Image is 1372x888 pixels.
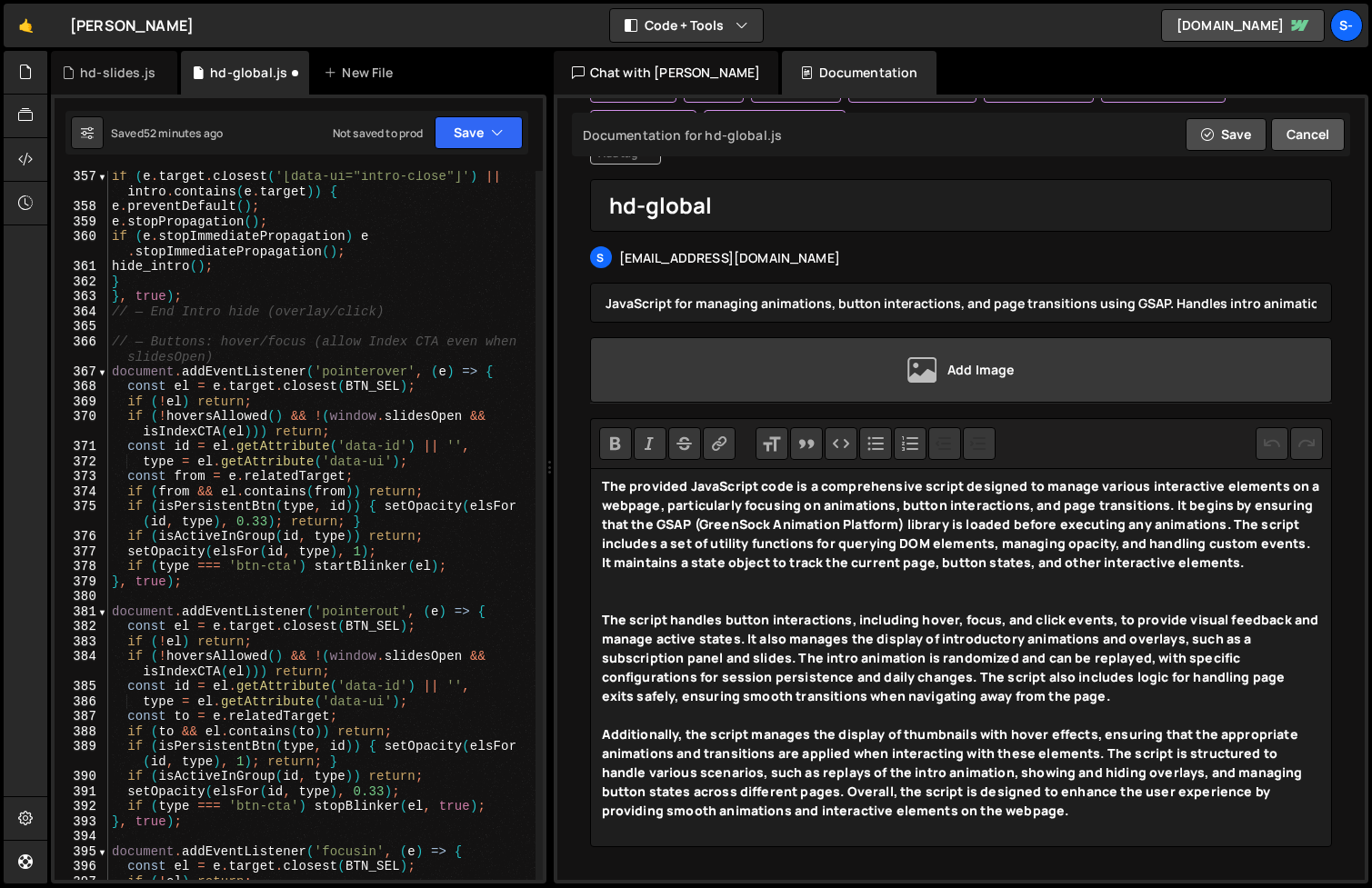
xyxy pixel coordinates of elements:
button: Decrease Level [928,427,961,460]
div: 380 [55,589,108,604]
div: Documentation [782,51,936,95]
div: Saved [111,125,223,141]
div: 360 [55,229,108,259]
div: 372 [55,454,108,470]
div: hd-slides.js [80,64,155,82]
div: 391 [55,784,108,800]
div: 390 [55,769,108,784]
button: Bold [599,427,632,460]
a: s- [1330,9,1363,42]
div: 377 [55,544,108,560]
strong: The script handles button interactions, including hover, focus, and click events, to provide visu... [602,611,1319,704]
div: 383 [55,634,108,650]
div: 378 [55,559,108,574]
div: hd-global.js [210,64,287,82]
button: Code [825,427,857,460]
button: Save [435,116,523,149]
div: Documentation for hd-global.js [577,126,783,144]
a: [DOMAIN_NAME] [1161,9,1325,42]
div: 376 [55,529,108,544]
div: 388 [55,724,108,740]
div: 373 [55,469,108,484]
button: Link [703,427,736,460]
div: 358 [55,199,108,215]
a: 🤙 [4,4,48,47]
button: Numbers [894,427,926,460]
input: Write a short overview of your code [590,283,1333,323]
div: 368 [55,379,108,394]
div: 357 [55,169,108,199]
div: 374 [55,484,108,500]
div: 365 [55,319,108,334]
div: 364 [55,304,108,320]
div: 359 [55,215,108,230]
div: 386 [55,694,108,710]
div: 389 [55,739,108,769]
div: 369 [55,394,108,410]
div: 384 [55,649,108,679]
strong: The provided JavaScript code is a comprehensive script designed to manage various interactive ele... [602,477,1320,571]
strong: Additionally, the script manages the display of thumbnails with hover effects, ensuring that the ... [602,725,1303,819]
button: Heading [756,427,788,460]
button: Increase Level [963,427,996,460]
div: [PERSON_NAME] [70,15,194,36]
div: 379 [55,574,108,590]
button: Cancel [1271,118,1345,151]
div: 362 [55,274,108,290]
div: 394 [55,829,108,844]
div: Chat with [PERSON_NAME] [554,51,779,95]
span: s [596,250,604,265]
div: 361 [55,259,108,274]
div: 367 [55,364,108,380]
button: Quote [790,427,823,460]
div: 370 [55,409,108,439]
button: Redo [1290,427,1323,460]
button: Undo [1256,427,1288,460]
div: 363 [55,289,108,304]
button: Italic [634,427,666,460]
div: 385 [55,679,108,694]
div: 52 minutes ago [144,125,223,141]
button: Code + Tools [610,9,763,42]
div: 375 [55,499,108,529]
button: Bullets [859,427,892,460]
button: Strikethrough [668,427,701,460]
button: Save [1186,118,1267,151]
div: 395 [55,844,108,860]
div: 387 [55,709,108,724]
div: 371 [55,439,108,454]
span: [EMAIL_ADDRESS][DOMAIN_NAME] [619,249,840,266]
div: 392 [55,799,108,814]
div: 393 [55,814,108,830]
div: New File [324,64,400,82]
div: 382 [55,619,108,634]
div: Not saved to prod [333,125,424,141]
div: 366 [55,334,108,364]
div: 381 [55,604,108,620]
input: Write a title for your documentation here [590,179,1333,232]
div: 396 [55,859,108,874]
span: Add Image [947,357,1014,383]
